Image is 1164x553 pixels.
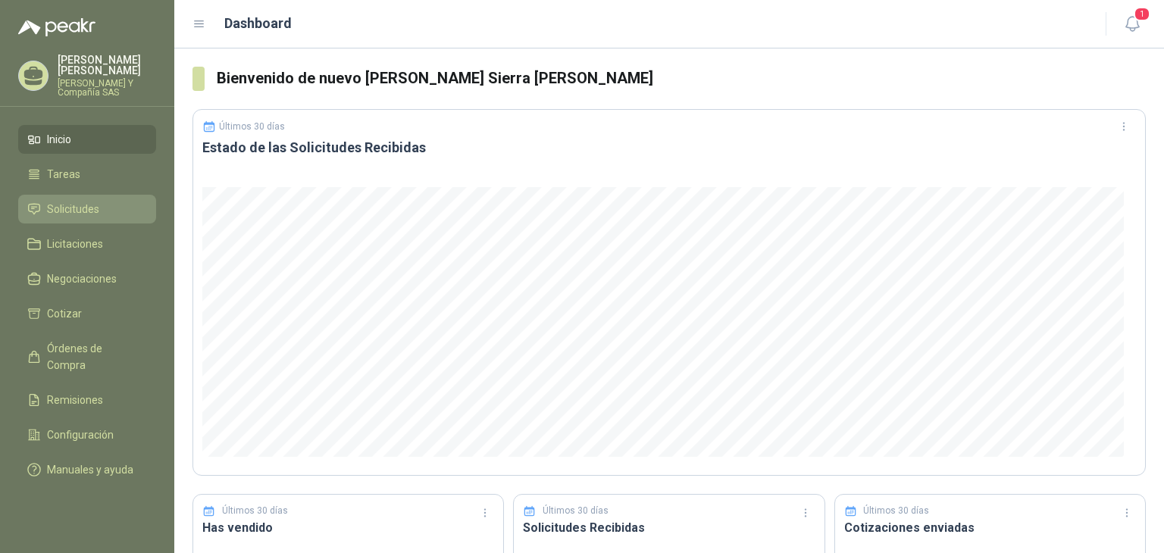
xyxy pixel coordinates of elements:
span: Licitaciones [47,236,103,252]
img: Logo peakr [18,18,95,36]
span: Órdenes de Compra [47,340,142,373]
a: Negociaciones [18,264,156,293]
a: Órdenes de Compra [18,334,156,380]
span: 1 [1134,7,1150,21]
a: Cotizar [18,299,156,328]
p: [PERSON_NAME] Y Compañía SAS [58,79,156,97]
a: Remisiones [18,386,156,414]
h3: Estado de las Solicitudes Recibidas [202,139,1136,157]
p: Últimos 30 días [219,121,285,132]
a: Tareas [18,160,156,189]
p: Últimos 30 días [543,504,609,518]
h3: Bienvenido de nuevo [PERSON_NAME] Sierra [PERSON_NAME] [217,67,1146,90]
span: Inicio [47,131,71,148]
h3: Solicitudes Recibidas [523,518,815,537]
span: Negociaciones [47,270,117,287]
span: Manuales y ayuda [47,461,133,478]
span: Cotizar [47,305,82,322]
h3: Has vendido [202,518,494,537]
span: Solicitudes [47,201,99,217]
span: Tareas [47,166,80,183]
a: Configuración [18,420,156,449]
a: Manuales y ayuda [18,455,156,484]
h1: Dashboard [224,13,292,34]
span: Configuración [47,426,114,443]
h3: Cotizaciones enviadas [844,518,1136,537]
p: Últimos 30 días [222,504,288,518]
p: Últimos 30 días [863,504,929,518]
span: Remisiones [47,392,103,408]
a: Inicio [18,125,156,154]
a: Solicitudes [18,195,156,223]
button: 1 [1119,11,1146,38]
a: Licitaciones [18,230,156,258]
p: [PERSON_NAME] [PERSON_NAME] [58,55,156,76]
